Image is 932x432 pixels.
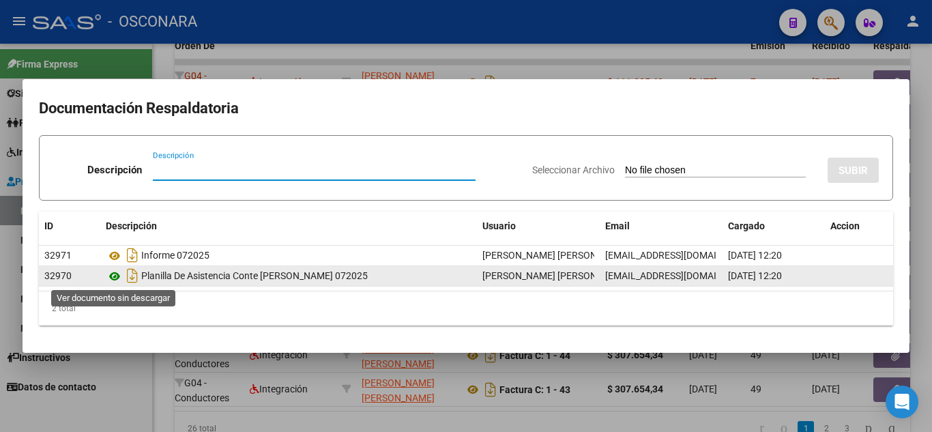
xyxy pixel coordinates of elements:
datatable-header-cell: ID [39,212,100,241]
span: 32970 [44,270,72,281]
datatable-header-cell: Cargado [723,212,825,241]
span: 32971 [44,250,72,261]
span: [EMAIL_ADDRESS][DOMAIN_NAME] [605,250,757,261]
span: SUBIR [839,164,868,177]
div: Informe 072025 [106,244,471,266]
span: Usuario [482,220,516,231]
span: Cargado [728,220,765,231]
span: [EMAIL_ADDRESS][DOMAIN_NAME] [605,270,757,281]
p: Descripción [87,162,142,178]
i: Descargar documento [123,265,141,287]
span: ID [44,220,53,231]
span: Seleccionar Archivo [532,164,615,175]
datatable-header-cell: Accion [825,212,893,241]
h2: Documentación Respaldatoria [39,96,893,121]
datatable-header-cell: Descripción [100,212,477,241]
datatable-header-cell: Usuario [477,212,600,241]
span: [DATE] 12:20 [728,270,782,281]
div: Open Intercom Messenger [886,386,918,418]
span: [PERSON_NAME] [PERSON_NAME] [482,270,630,281]
span: Descripción [106,220,157,231]
div: 2 total [39,291,893,326]
span: Accion [830,220,860,231]
span: [PERSON_NAME] [PERSON_NAME] [482,250,630,261]
div: Planilla De Asistencia Conte [PERSON_NAME] 072025 [106,265,471,287]
datatable-header-cell: Email [600,212,723,241]
i: Descargar documento [123,244,141,266]
button: SUBIR [828,158,879,183]
span: [DATE] 12:20 [728,250,782,261]
span: Email [605,220,630,231]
